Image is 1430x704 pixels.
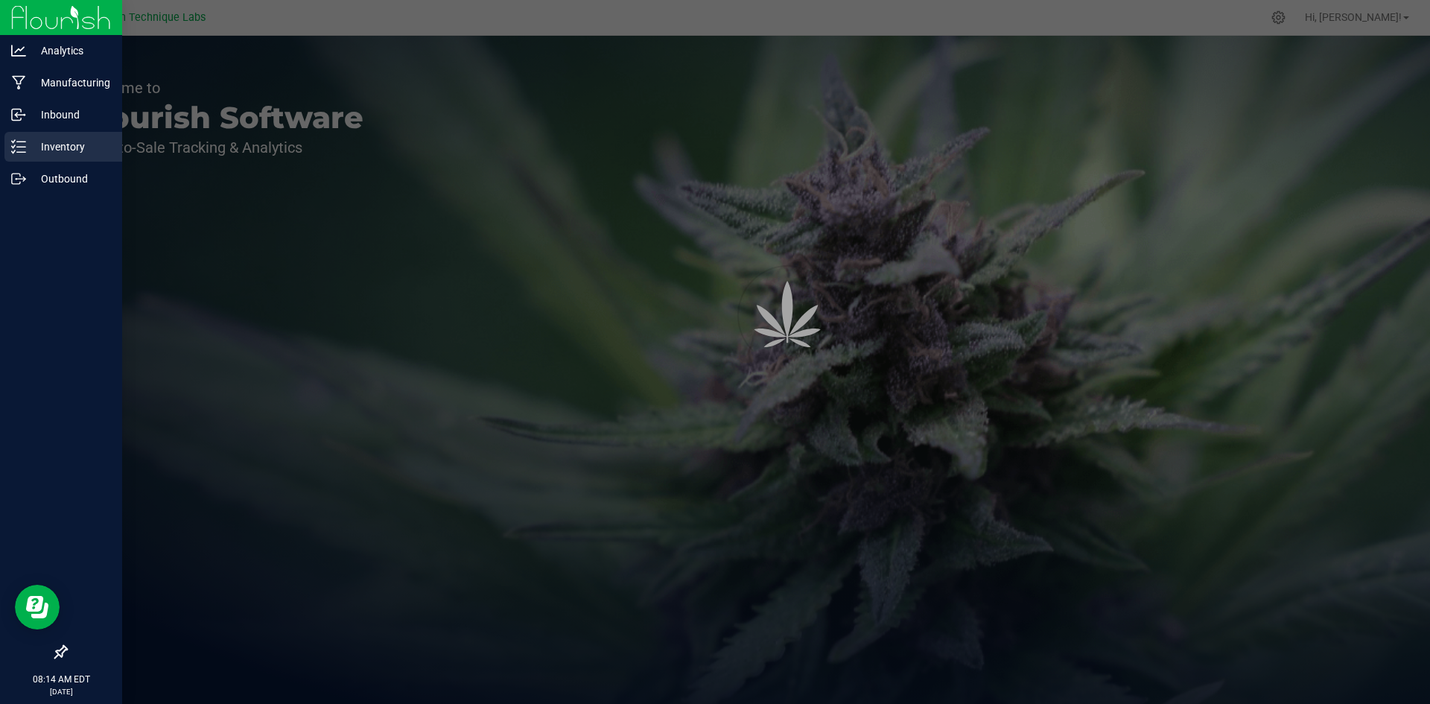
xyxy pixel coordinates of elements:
[26,106,115,124] p: Inbound
[11,171,26,186] inline-svg: Outbound
[11,43,26,58] inline-svg: Analytics
[11,107,26,122] inline-svg: Inbound
[7,673,115,686] p: 08:14 AM EDT
[26,74,115,92] p: Manufacturing
[26,42,115,60] p: Analytics
[26,138,115,156] p: Inventory
[7,686,115,697] p: [DATE]
[11,139,26,154] inline-svg: Inventory
[15,585,60,630] iframe: Resource center
[26,170,115,188] p: Outbound
[11,75,26,90] inline-svg: Manufacturing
